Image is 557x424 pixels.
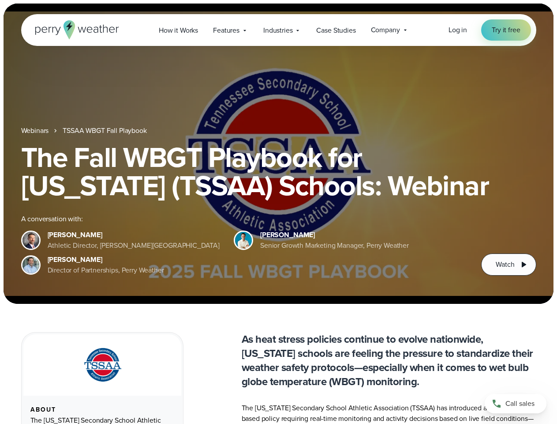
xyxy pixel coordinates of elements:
[242,332,536,389] p: As heat stress policies continue to evolve nationwide, [US_STATE] schools are feeling the pressur...
[485,394,546,413] a: Call sales
[159,25,198,36] span: How it Works
[48,265,164,276] div: Director of Partnerships, Perry Weather
[21,125,536,136] nav: Breadcrumb
[316,25,355,36] span: Case Studies
[260,230,409,240] div: [PERSON_NAME]
[263,25,292,36] span: Industries
[213,25,239,36] span: Features
[22,257,39,273] img: Jeff Wood
[449,25,467,35] a: Log in
[371,25,400,35] span: Company
[48,230,220,240] div: [PERSON_NAME]
[22,232,39,249] img: Brian Wyatt
[48,254,164,265] div: [PERSON_NAME]
[151,21,206,39] a: How it Works
[21,143,536,200] h1: The Fall WBGT Playbook for [US_STATE] (TSSAA) Schools: Webinar
[260,240,409,251] div: Senior Growth Marketing Manager, Perry Weather
[63,125,146,136] a: TSSAA WBGT Fall Playbook
[21,214,467,224] div: A conversation with:
[235,232,252,249] img: Spencer Patton, Perry Weather
[48,240,220,251] div: Athletic Director, [PERSON_NAME][GEOGRAPHIC_DATA]
[481,254,536,276] button: Watch
[30,406,174,413] div: About
[481,19,531,41] a: Try it free
[505,398,535,409] span: Call sales
[73,345,132,385] img: TSSAA-Tennessee-Secondary-School-Athletic-Association.svg
[309,21,363,39] a: Case Studies
[496,259,514,270] span: Watch
[21,125,49,136] a: Webinars
[492,25,520,35] span: Try it free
